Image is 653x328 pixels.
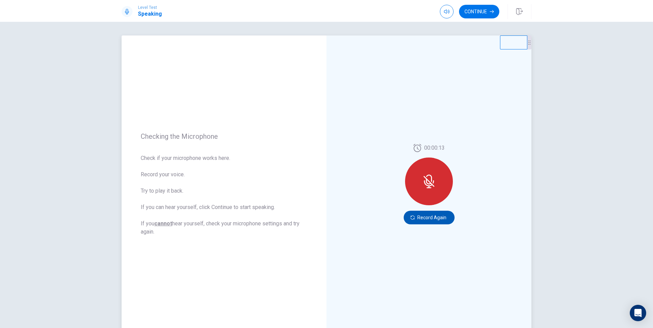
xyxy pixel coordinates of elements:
[138,5,162,10] span: Level Test
[154,220,172,227] u: cannot
[404,211,455,224] button: Record Again
[138,10,162,18] h1: Speaking
[459,5,499,18] button: Continue
[141,154,307,236] span: Check if your microphone works here. Record your voice. Try to play it back. If you can hear your...
[141,132,307,140] span: Checking the Microphone
[630,305,646,321] div: Open Intercom Messenger
[424,144,445,152] span: 00:00:13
